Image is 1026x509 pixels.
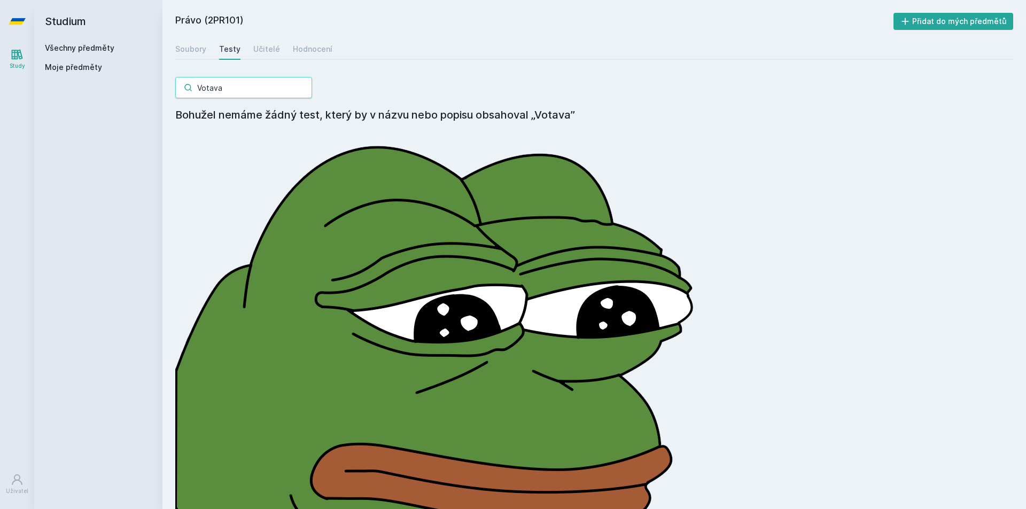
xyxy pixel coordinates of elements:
[45,43,114,52] a: Všechny předměty
[293,38,332,60] a: Hodnocení
[175,44,206,54] div: Soubory
[2,468,32,500] a: Uživatel
[45,62,102,73] span: Moje předměty
[6,487,28,495] div: Uživatel
[2,43,32,75] a: Study
[253,38,280,60] a: Učitelé
[293,44,332,54] div: Hodnocení
[10,62,25,70] div: Study
[893,13,1014,30] button: Přidat do mých předmětů
[175,13,893,30] h2: Právo (2PR101)
[219,44,240,54] div: Testy
[175,38,206,60] a: Soubory
[175,107,1013,123] h4: Bohužel nemáme žádný test, který by v názvu nebo popisu obsahoval „Votava”
[253,44,280,54] div: Učitelé
[175,77,312,98] input: Hledej test
[219,38,240,60] a: Testy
